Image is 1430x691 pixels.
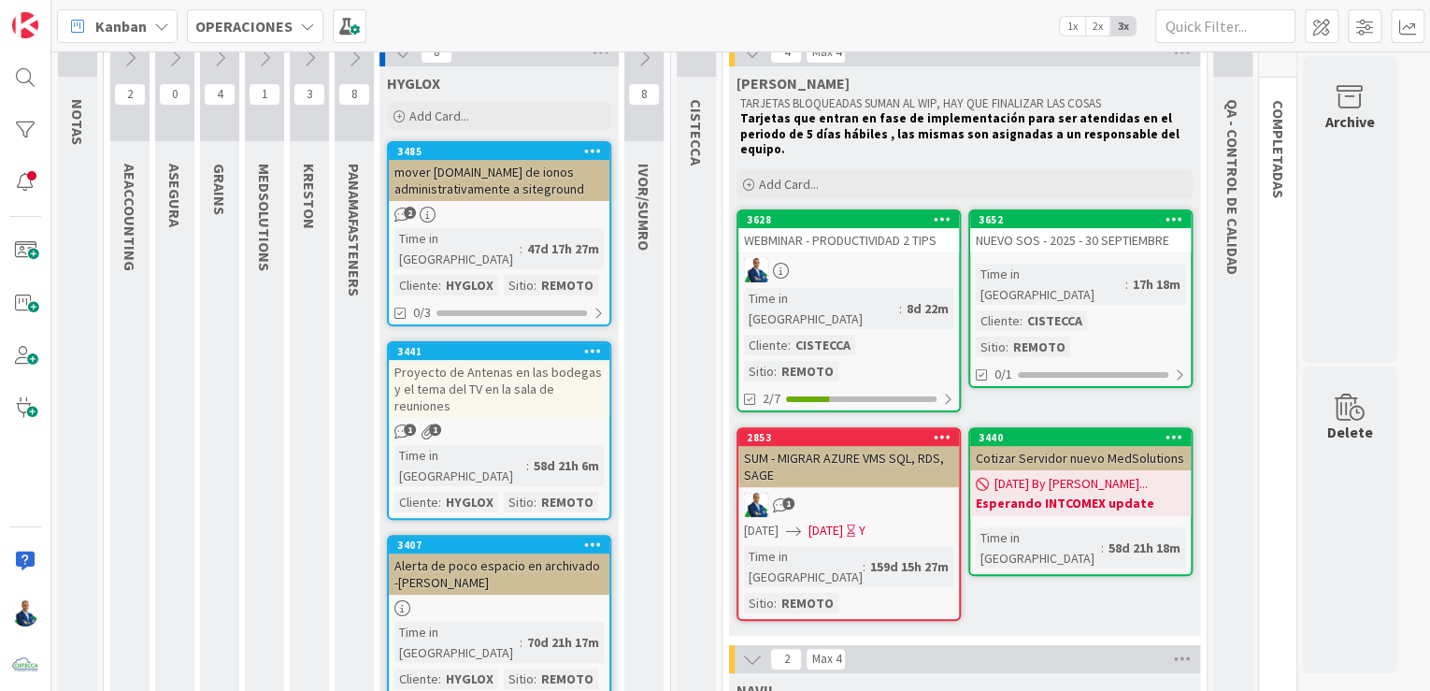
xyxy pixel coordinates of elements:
[970,211,1191,252] div: 3652NUEVO SOS - 2025 - 30 SEPTIEMBRE
[12,600,38,626] img: GA
[389,537,609,595] div: 3407Alerta de poco espacio en archivado -[PERSON_NAME]
[520,632,522,653] span: :
[394,275,438,295] div: Cliente
[774,593,777,613] span: :
[777,361,838,381] div: REMOTO
[394,669,438,689] div: Cliente
[404,424,416,436] span: 1
[738,228,959,252] div: WEBMINAR - PRODUCTIVIDAD 2 TIPS
[438,275,441,295] span: :
[976,494,1185,512] b: Esperando INTCOMEX update
[777,593,838,613] div: REMOTO
[968,209,1193,388] a: 3652NUEVO SOS - 2025 - 30 SEPTIEMBRETime in [GEOGRAPHIC_DATA]:17h 18mCliente:CISTECCASitio:REMOTO0/1
[441,275,498,295] div: HYGLOX
[195,17,293,36] b: OPERACIONES
[740,95,1101,111] span: TARJETAS BLOQUEADAS SUMAN AL WIP, HAY QUE FINALIZAR LAS COSAS
[394,492,438,512] div: Cliente
[1101,538,1104,558] span: :
[536,492,598,512] div: REMOTO
[12,12,38,38] img: Visit kanbanzone.com
[759,176,819,193] span: Add Card...
[811,48,840,57] div: Max 4
[387,141,611,326] a: 3485mover [DOMAIN_NAME] de ionos administrativamente a sitegroundTime in [GEOGRAPHIC_DATA]:47d 17...
[791,335,855,355] div: CISTECCA
[744,493,768,517] img: GA
[413,303,431,323] span: 0/3
[389,554,609,595] div: Alerta de poco espacio en archivado -[PERSON_NAME]
[389,343,609,418] div: 3441Proyecto de Antenas en las bodegas y el tema del TV en la sala de reuniones
[736,74,850,93] span: GABRIEL
[859,521,865,540] div: Y
[763,389,780,409] span: 2/7
[438,492,441,512] span: :
[1125,274,1128,295] span: :
[744,521,779,540] span: [DATE]
[736,209,961,412] a: 3628WEBMINAR - PRODUCTIVIDAD 2 TIPSGATime in [GEOGRAPHIC_DATA]:8d 22mCliente:CISTECCASitio:REMOTO2/7
[529,455,604,476] div: 58d 21h 6m
[441,669,498,689] div: HYGLOX
[865,556,953,577] div: 159d 15h 27m
[300,164,319,229] span: KRESTON
[293,83,325,106] span: 3
[12,653,38,679] img: avatar
[389,360,609,418] div: Proyecto de Antenas en las bodegas y el tema del TV en la sala de reuniones
[389,143,609,201] div: 3485mover [DOMAIN_NAME] de ionos administrativamente a siteground
[782,497,794,510] span: 1
[1104,538,1185,558] div: 58d 21h 18m
[409,108,469,124] span: Add Card...
[429,424,441,436] span: 1
[808,521,843,540] span: [DATE]
[979,213,1191,226] div: 3652
[747,213,959,226] div: 3628
[770,41,802,64] span: 4
[345,164,364,296] span: PANAMAFASTENERS
[1128,274,1185,295] div: 17h 18m
[255,164,274,271] span: MEDSOLUTIONS
[397,345,609,358] div: 3441
[438,669,441,689] span: :
[736,427,961,621] a: 2853SUM - MIGRAR AZURE VMS SQL, RDS, SAGEGA[DATE][DATE]YTime in [GEOGRAPHIC_DATA]:159d 15h 27mSit...
[770,648,802,670] span: 2
[204,83,236,106] span: 4
[394,622,520,663] div: Time in [GEOGRAPHIC_DATA]
[788,335,791,355] span: :
[863,556,865,577] span: :
[970,446,1191,470] div: Cotizar Servidor nuevo MedSolutions
[899,298,902,319] span: :
[744,258,768,282] img: GA
[249,83,280,106] span: 1
[628,83,660,106] span: 8
[738,429,959,487] div: 2853SUM - MIGRAR AZURE VMS SQL, RDS, SAGE
[738,258,959,282] div: GA
[536,669,598,689] div: REMOTO
[114,83,146,106] span: 2
[740,110,1182,157] strong: Tarjetas que entran en fase de implementación para ser atendidas en el periodo de 5 días hábiles ...
[165,164,184,227] span: ASEGURA
[397,539,609,552] div: 3407
[976,337,1006,357] div: Sitio
[404,207,416,219] span: 2
[1022,310,1087,331] div: CISTECCA
[389,537,609,554] div: 3407
[504,669,534,689] div: Sitio
[421,41,452,64] span: 8
[994,474,1148,494] span: [DATE] By [PERSON_NAME]...
[744,361,774,381] div: Sitio
[744,593,774,613] div: Sitio
[338,83,370,106] span: 8
[902,298,953,319] div: 8d 22m
[394,228,520,269] div: Time in [GEOGRAPHIC_DATA]
[389,343,609,360] div: 3441
[159,83,191,106] span: 0
[744,335,788,355] div: Cliente
[210,164,229,215] span: GRAINS
[738,493,959,517] div: GA
[744,288,899,329] div: Time in [GEOGRAPHIC_DATA]
[970,228,1191,252] div: NUEVO SOS - 2025 - 30 SEPTIEMBRE
[968,427,1193,576] a: 3440Cotizar Servidor nuevo MedSolutions[DATE] By [PERSON_NAME]...Esperando INTCOMEX updateTime in...
[1269,100,1288,198] span: COMPLETADAS
[1223,99,1242,275] span: QA - CONTROL DE CALIDAD
[970,211,1191,228] div: 3652
[95,15,147,37] span: Kanban
[970,429,1191,470] div: 3440Cotizar Servidor nuevo MedSolutions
